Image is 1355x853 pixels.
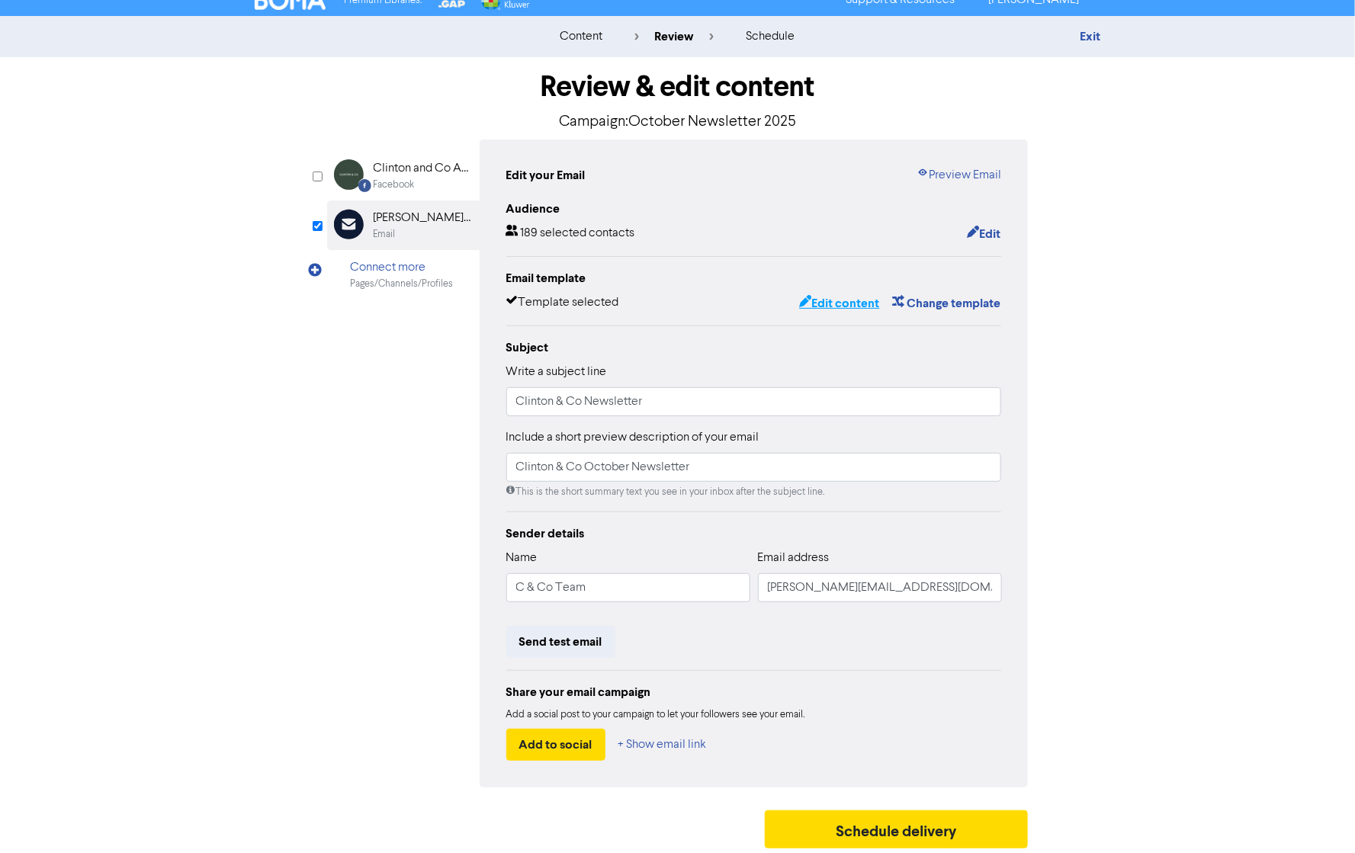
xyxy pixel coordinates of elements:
iframe: Chat Widget [1279,780,1355,853]
div: 189 selected contacts [506,224,635,244]
div: Audience [506,200,1002,218]
div: Share your email campaign [506,683,1002,701]
button: Add to social [506,729,605,761]
label: Include a short preview description of your email [506,428,759,447]
div: [PERSON_NAME] & C & Co Team [374,209,471,227]
div: Connect morePages/Channels/Profiles [327,250,480,300]
p: Campaign: October Newsletter 2025 [327,111,1029,133]
div: content [560,27,602,46]
div: Add a social post to your campaign to let your followers see your email. [506,707,1002,723]
button: Schedule delivery [765,810,1029,848]
div: Sender details [506,524,1002,543]
div: schedule [746,27,795,46]
div: This is the short summary text you see in your inbox after the subject line. [506,485,1002,499]
div: Edit your Email [506,166,586,184]
div: Clinton and Co Accounting [374,159,471,178]
div: Template selected [506,293,619,313]
div: Email [374,227,396,242]
img: Facebook [334,159,364,190]
button: Edit [966,224,1001,244]
div: Facebook Clinton and Co AccountingFacebook [327,151,480,200]
div: [PERSON_NAME] & C & Co TeamEmail [327,200,480,250]
label: Write a subject line [506,363,607,381]
button: Edit content [798,293,880,313]
label: Name [506,549,538,567]
button: Send test email [506,626,615,658]
div: Subject [506,338,1002,357]
button: + Show email link [618,729,708,761]
div: Email template [506,269,1002,287]
div: Facebook [374,178,415,192]
a: Exit [1080,29,1100,44]
div: Connect more [351,258,454,277]
div: review [634,27,714,46]
a: Preview Email [917,166,1001,184]
div: Pages/Channels/Profiles [351,277,454,291]
label: Email address [758,549,830,567]
button: Change template [891,293,1001,313]
h1: Review & edit content [327,69,1029,104]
